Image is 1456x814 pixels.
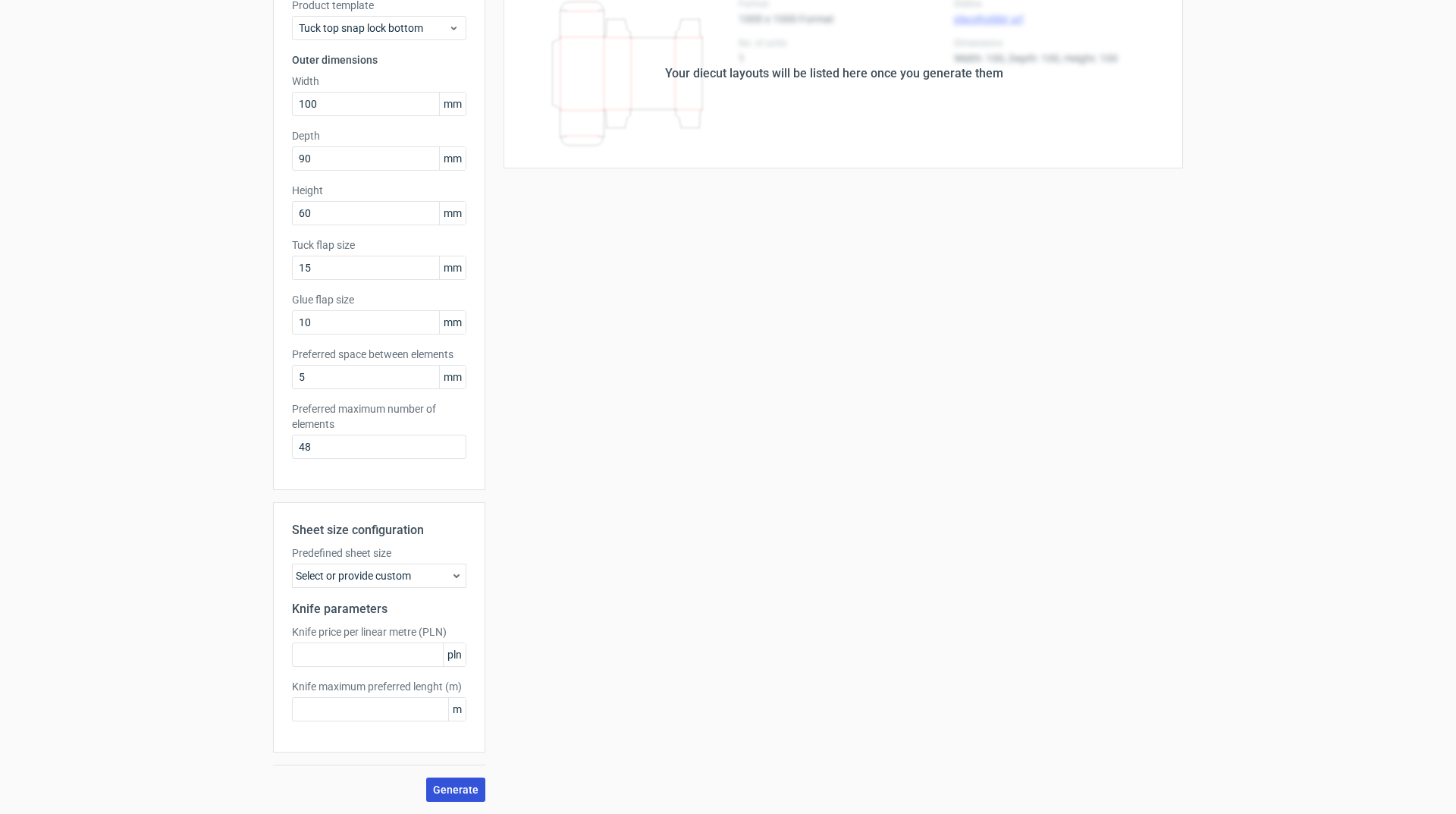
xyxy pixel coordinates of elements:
span: Tuck top snap lock bottom [299,20,448,36]
label: Height [292,183,466,198]
span: pln [443,643,466,666]
label: Preferred space between elements [292,347,466,362]
h2: Knife parameters [292,600,466,618]
label: Tuck flap size [292,237,466,253]
span: mm [439,147,466,170]
button: Generate [426,778,485,802]
label: Depth [292,128,466,143]
span: mm [439,311,466,334]
span: Generate [433,784,479,795]
h2: Sheet size configuration [292,521,466,539]
label: Knife maximum preferred lenght (m) [292,679,466,694]
span: mm [439,366,466,388]
label: Glue flap size [292,292,466,307]
span: m [448,698,466,721]
label: Width [292,74,466,89]
h3: Outer dimensions [292,52,466,68]
label: Predefined sheet size [292,545,466,561]
label: Preferred maximum number of elements [292,401,466,432]
span: mm [439,202,466,225]
label: Knife price per linear metre (PLN) [292,624,466,640]
span: mm [439,256,466,279]
span: mm [439,93,466,115]
div: Your diecut layouts will be listed here once you generate them [665,64,1003,83]
div: Select or provide custom [292,564,466,588]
